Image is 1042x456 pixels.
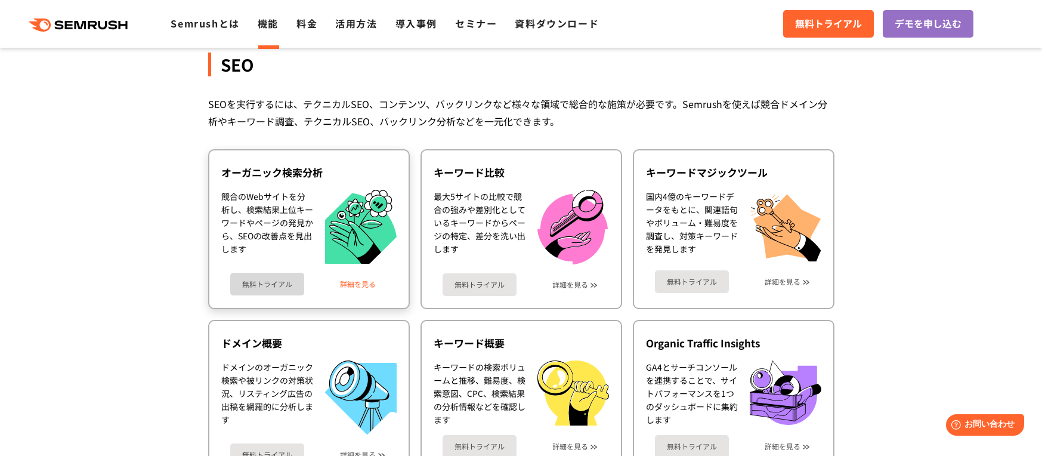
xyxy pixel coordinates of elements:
a: 無料トライアル [655,270,729,293]
a: 資料ダウンロード [515,16,599,30]
a: 料金 [296,16,317,30]
div: キーワードの検索ボリュームと推移、難易度、検索意図、CPC、検索結果の分析情報などを確認します [434,361,525,426]
div: オーガニック検索分析 [221,165,397,180]
div: 国内4億のキーワードデータをもとに、関連語句やボリューム・難易度を調査し、対策キーワードを発見します [646,190,738,261]
img: キーワードマジックツール [750,190,821,261]
img: キーワード概要 [537,361,609,426]
a: セミナー [455,16,497,30]
a: 詳細を見る [340,280,376,288]
div: SEOを実行するには、テクニカルSEO、コンテンツ、バックリンクなど様々な領域で総合的な施策が必要です。Semrushを使えば競合ドメイン分析やキーワード調査、テクニカルSEO、バックリンク分析... [208,95,834,130]
div: GA4とサーチコンソールを連携することで、サイトパフォーマンスを1つのダッシュボードに集約します [646,361,738,426]
img: オーガニック検索分析 [325,190,397,264]
iframe: Help widget launcher [936,409,1029,443]
div: Organic Traffic Insights [646,336,821,350]
div: キーワード概要 [434,336,609,350]
span: デモを申し込む [895,16,961,32]
a: 活用方法 [335,16,377,30]
div: 競合のWebサイトを分析し、検索結果上位キーワードやページの発見から、SEOの改善点を見出します [221,190,313,264]
span: 無料トライアル [795,16,862,32]
a: 詳細を見る [552,442,588,451]
img: キーワード比較 [537,190,608,264]
a: 詳細を見る [765,278,800,286]
a: 詳細を見る [765,442,800,451]
div: キーワード比較 [434,165,609,180]
div: ドメインのオーガニック検索や被リンクの対策状況、リスティング広告の出稿を網羅的に分析します [221,361,313,435]
div: 最大5サイトの比較で競合の強みや差別化としているキーワードからページの特定、差分を洗い出します [434,190,525,264]
div: SEO [208,53,834,76]
img: Organic Traffic Insights [750,361,821,425]
div: キーワードマジックツール [646,165,821,180]
a: 無料トライアル [443,273,517,296]
a: デモを申し込む [883,10,973,38]
a: Semrushとは [171,16,239,30]
a: 詳細を見る [552,281,588,289]
img: ドメイン概要 [325,361,397,435]
a: 無料トライアル [783,10,874,38]
div: ドメイン概要 [221,336,397,350]
a: 機能 [258,16,279,30]
a: 導入事例 [395,16,437,30]
a: 無料トライアル [230,273,304,295]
